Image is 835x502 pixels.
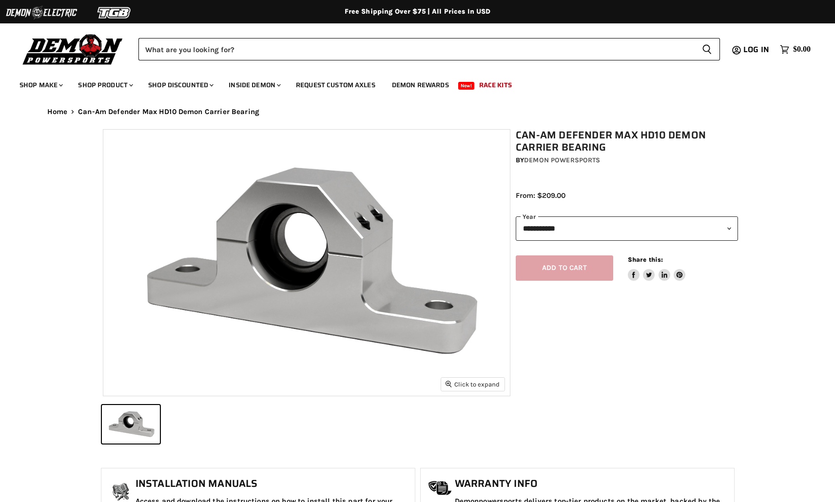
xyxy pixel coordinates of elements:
div: by [516,155,738,166]
a: Shop Product [71,75,139,95]
h1: Installation Manuals [136,478,410,490]
h1: Can-Am Defender Max HD10 Demon Carrier Bearing [516,129,738,154]
a: Log in [739,45,775,54]
a: Shop Make [12,75,69,95]
img: TGB Logo 2 [78,3,151,22]
img: IMAGE [103,130,510,396]
form: Product [138,38,720,60]
aside: Share this: [628,255,686,281]
a: $0.00 [775,42,816,57]
a: Shop Discounted [141,75,219,95]
select: year [516,216,738,240]
nav: Breadcrumbs [28,108,808,116]
span: $0.00 [793,45,811,54]
span: New! [458,82,475,90]
ul: Main menu [12,71,808,95]
img: Demon Electric Logo 2 [5,3,78,22]
a: Race Kits [472,75,519,95]
div: Free Shipping Over $75 | All Prices In USD [28,7,808,16]
span: Click to expand [446,381,500,388]
button: Click to expand [441,378,505,391]
input: Search [138,38,694,60]
img: Demon Powersports [19,32,126,66]
button: IMAGE thumbnail [102,405,160,444]
a: Inside Demon [221,75,287,95]
a: Request Custom Axles [289,75,383,95]
span: Log in [743,43,769,56]
a: Demon Powersports [524,156,600,164]
a: Home [47,108,68,116]
span: From: $209.00 [516,191,565,200]
span: Can-Am Defender Max HD10 Demon Carrier Bearing [78,108,259,116]
a: Demon Rewards [385,75,456,95]
img: warranty-icon.png [428,481,452,496]
span: Share this: [628,256,663,263]
h1: Warranty Info [455,478,729,490]
button: Search [694,38,720,60]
